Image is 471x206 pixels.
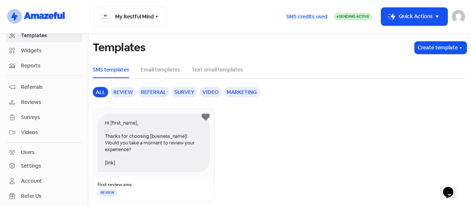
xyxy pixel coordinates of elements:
div: Referral [138,87,169,97]
a: Email templates [141,66,180,74]
span: Sending Active [339,14,369,19]
a: SMS templates [93,66,129,74]
a: Widgets [6,44,82,57]
img: User [452,10,465,23]
a: Reports [6,59,82,73]
span: Reviews [21,98,79,106]
div: REVIEW [98,189,117,196]
span: SMS credits used [286,13,327,21]
span: Reports [21,62,79,70]
a: Surveys [6,111,82,124]
a: SMS credits used [280,12,334,20]
div: First review sms [98,181,210,188]
span: Refer Us [21,192,79,200]
a: Reviews [6,95,82,109]
a: Videos [6,126,82,139]
button: Create template [415,42,467,54]
div: Marketing [224,87,260,97]
div: all [93,87,108,97]
button: My Restful Mind [94,7,166,27]
div: Users [21,149,35,156]
iframe: chat widget [440,177,464,199]
a: Users [6,146,82,159]
a: Refer Us [6,189,82,203]
span: Templates [21,32,79,39]
a: Settings [6,159,82,173]
h1: Templates [93,36,145,59]
div: Review [110,87,136,97]
div: Video [199,87,222,97]
a: Sending Active [334,12,372,21]
div: Hi [first_name], Thanks for choosing [business_name]! Would you take a moment to review your expe... [98,114,210,172]
a: Referrals [6,80,82,94]
span: Videos [21,129,79,136]
a: Templates [6,29,82,42]
a: Text email templates [192,66,243,74]
div: Account [21,177,42,185]
span: Referrals [21,83,79,91]
button: Quick Actions [381,8,447,25]
div: Settings [21,162,41,170]
span: Widgets [21,47,79,55]
a: Account [6,174,82,188]
div: Survey [171,87,197,97]
span: Surveys [21,114,79,121]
